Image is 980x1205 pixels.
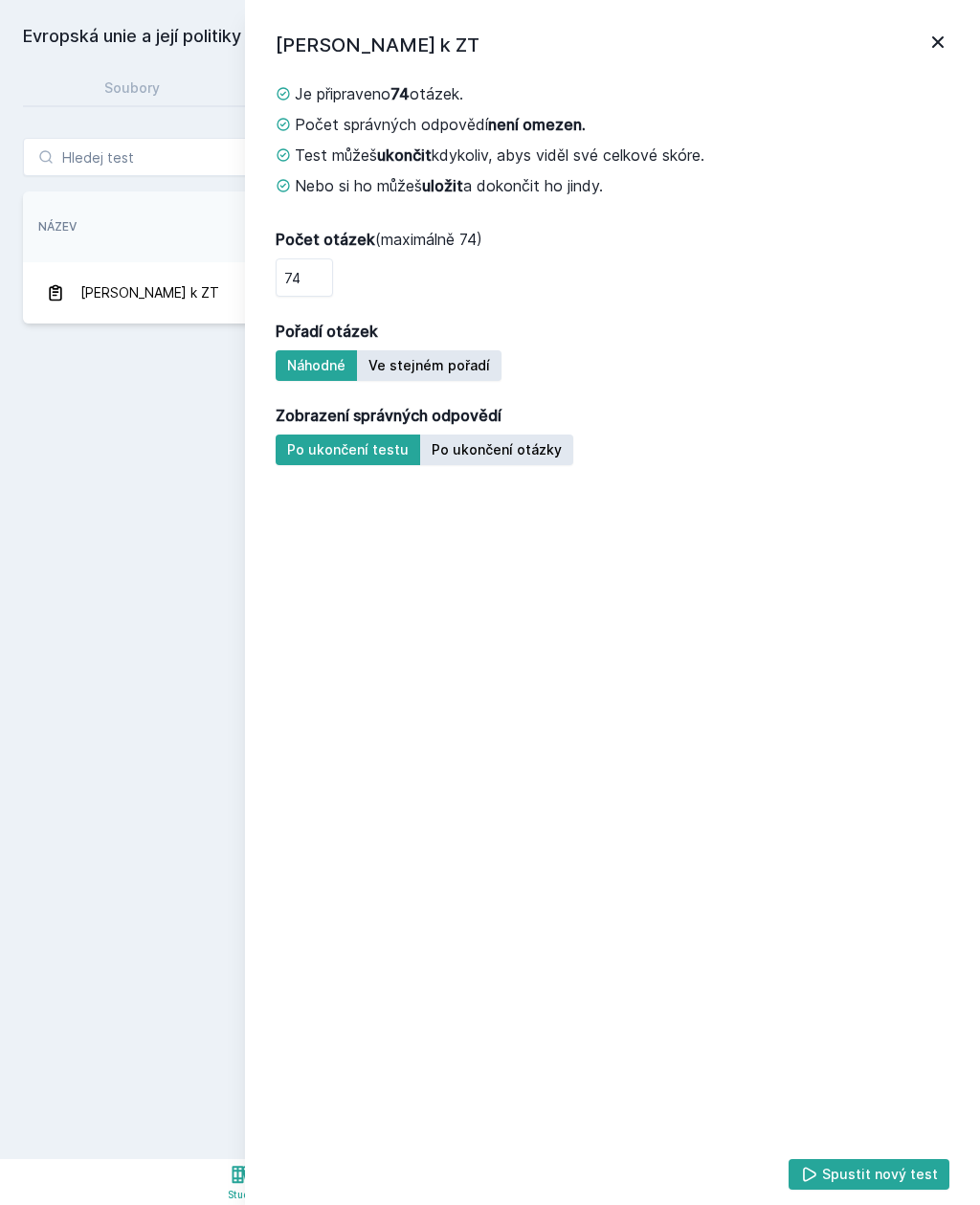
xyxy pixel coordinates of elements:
[104,78,160,98] div: Soubory
[23,262,957,324] a: [PERSON_NAME] k ZT [DATE] 74
[295,174,603,197] span: Nebo si ho můžeš a dokončit ho jindy.
[228,1188,256,1202] div: Study
[23,138,268,176] input: Hledej test
[23,23,743,54] h2: Evropská unie a její politiky (5HP300)
[295,144,704,167] span: Test můžeš kdykoliv, abys viděl své celkové skóre.
[422,176,463,195] strong: uložit
[276,320,378,343] strong: Pořadí otázek
[23,69,242,107] a: Soubory
[377,145,432,165] strong: ukončit
[276,228,482,251] span: (maximálně 74)
[276,230,375,249] strong: Počet otázek
[80,274,219,312] span: [PERSON_NAME] k ZT
[38,218,77,235] button: Název
[488,115,586,134] strong: není omezen.
[295,113,586,136] span: Počet správných odpovědí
